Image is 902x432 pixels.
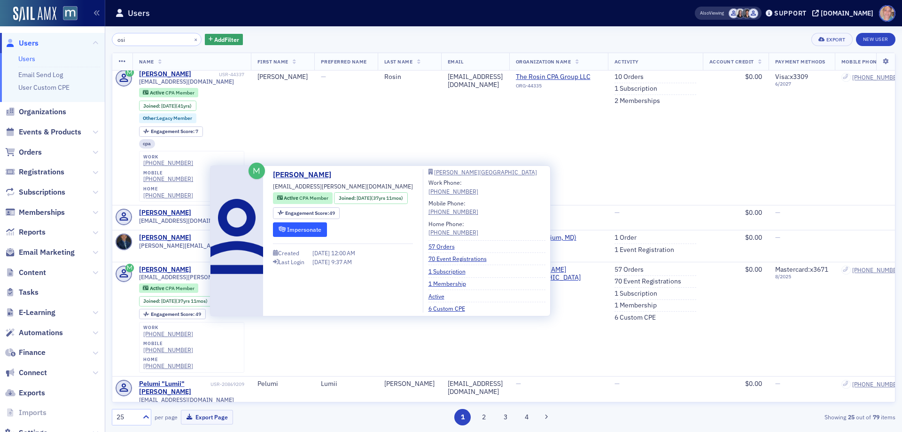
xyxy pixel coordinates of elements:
[384,380,435,388] div: [PERSON_NAME]
[5,347,46,358] a: Finance
[5,307,55,318] a: E-Learning
[285,210,330,216] span: Engagement Score :
[273,207,340,219] div: Engagement Score: 49
[192,35,200,43] button: ×
[19,328,63,338] span: Automations
[139,242,244,249] span: [PERSON_NAME][EMAIL_ADDRESS][DOMAIN_NAME]
[143,89,194,95] a: Active CPA Member
[143,170,193,176] div: mobile
[5,38,39,48] a: Users
[143,285,194,291] a: Active CPA Member
[277,195,328,202] a: Active CPA Member
[143,103,161,109] span: Joined :
[143,115,157,121] span: Other :
[742,8,752,18] span: Mary Beth Halpern
[448,380,503,396] div: [EMAIL_ADDRESS][DOMAIN_NAME]
[428,279,473,288] a: 1 Membership
[775,58,825,65] span: Payment Methods
[357,195,371,201] span: [DATE]
[856,33,895,46] a: New User
[614,58,639,65] span: Activity
[143,192,193,199] a: [PHONE_NUMBER]
[331,258,352,266] span: 9:37 AM
[143,346,193,353] div: [PHONE_NUMBER]
[117,412,137,422] div: 25
[5,388,45,398] a: Exports
[19,347,46,358] span: Finance
[165,285,194,291] span: CPA Member
[454,409,471,425] button: 1
[614,314,656,322] a: 6 Custom CPE
[312,249,331,257] span: [DATE]
[273,192,333,204] div: Active: Active: CPA Member
[128,8,150,19] h1: Users
[821,9,873,17] div: [DOMAIN_NAME]
[143,357,193,362] div: home
[852,381,902,388] a: [PHONE_NUMBER]
[5,247,75,258] a: Email Marketing
[257,380,308,388] div: Pelumi
[334,192,407,204] div: Joined: 1987-09-09 00:00:00
[193,267,244,273] div: USR-45373
[139,101,196,111] div: Joined: 1984-08-20 00:00:00
[19,247,75,258] span: Email Marketing
[774,9,807,17] div: Support
[614,290,657,298] a: 1 Subscription
[5,167,64,177] a: Registrations
[516,234,601,242] a: CLA (Timonium, MD)
[151,311,195,317] span: Engagement Score :
[614,85,657,94] a: 1 Subscription
[19,307,55,318] span: E-Learning
[735,8,745,18] span: Kelly Brown
[139,88,199,97] div: Active: Active: CPA Member
[143,154,193,160] div: work
[614,97,660,105] a: 2 Memberships
[5,187,65,197] a: Subscriptions
[139,126,203,137] div: Engagement Score: 7
[775,208,780,217] span: —
[811,33,852,46] button: Export
[852,267,902,274] div: [PHONE_NUMBER]
[775,265,828,274] span: Mastercard : x3671
[775,379,780,388] span: —
[384,58,413,65] span: Last Name
[13,7,56,22] img: SailAMX
[139,234,191,242] div: [PERSON_NAME]
[273,222,327,237] button: Impersonate
[273,169,338,181] a: [PERSON_NAME]
[516,73,601,81] a: The Rosin CPA Group LLC
[56,6,78,22] a: View Homepage
[139,380,209,396] a: Pelumi "Lumii" [PERSON_NAME]
[745,72,762,81] span: $0.00
[139,266,191,274] a: [PERSON_NAME]
[19,368,47,378] span: Connect
[812,10,877,16] button: [DOMAIN_NAME]
[428,267,473,275] a: 1 Subscription
[150,285,165,291] span: Active
[284,195,299,201] span: Active
[775,233,780,242] span: —
[826,37,846,42] div: Export
[299,195,328,201] span: CPA Member
[19,38,39,48] span: Users
[143,298,161,304] span: Joined :
[852,74,902,81] div: [PHONE_NUMBER]
[19,267,46,278] span: Content
[143,159,193,166] a: [PHONE_NUMBER]
[428,254,494,263] a: 70 Event Registrations
[139,70,191,79] a: [PERSON_NAME]
[161,102,176,109] span: [DATE]
[519,409,535,425] button: 4
[516,266,601,282] span: Morgan State University
[384,73,435,81] div: Rosin
[428,187,478,196] div: [PHONE_NUMBER]
[161,103,192,109] div: (41yrs)
[331,249,355,257] span: 12:00 AM
[139,139,156,149] div: cpa
[775,72,808,81] span: Visa : x3309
